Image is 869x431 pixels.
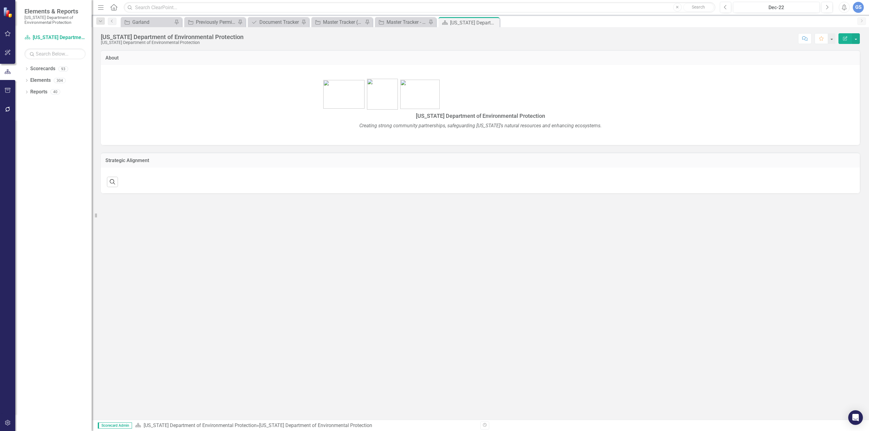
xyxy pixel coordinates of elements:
[186,18,236,26] a: Previously Permitted Tracker
[30,65,55,72] a: Scorecards
[249,18,300,26] a: Document Tracker
[367,79,398,110] img: FL-DEP-LOGO-color-sam%20v4.jpg
[323,18,363,26] div: Master Tracker (External)
[122,18,173,26] a: Garland
[853,2,864,13] button: GS
[24,49,86,59] input: Search Below...
[450,19,498,27] div: [US_STATE] Department of Environmental Protection
[259,18,300,26] div: Document Tracker
[848,410,863,425] div: Open Intercom Messenger
[58,66,68,71] div: 93
[135,422,476,429] div: »
[124,2,715,13] input: Search ClearPoint...
[101,34,244,40] div: [US_STATE] Department of Environmental Protection
[98,422,132,429] span: Scorecard Admin
[692,5,705,9] span: Search
[376,18,427,26] a: Master Tracker - Current User
[259,422,372,428] div: [US_STATE] Department of Environmental Protection
[3,7,14,17] img: ClearPoint Strategy
[196,18,236,26] div: Previously Permitted Tracker
[132,18,173,26] div: Garland
[323,80,365,109] img: bhsp1.png
[683,3,714,12] button: Search
[54,78,66,83] div: 304
[735,4,818,11] div: Dec-22
[416,113,545,119] span: [US_STATE] Department of Environmental Protection
[359,123,602,129] em: Creating strong community partnerships, safeguarding [US_STATE]'s natural resources and enhancing...
[50,89,60,95] div: 40
[400,80,440,109] img: bird1.png
[387,18,427,26] div: Master Tracker - Current User
[24,34,86,41] a: [US_STATE] Department of Environmental Protection
[733,2,820,13] button: Dec-22
[24,15,86,25] small: [US_STATE] Department of Environmental Protection
[30,89,47,96] a: Reports
[105,158,855,163] h3: Strategic Alignment
[313,18,363,26] a: Master Tracker (External)
[144,422,257,428] a: [US_STATE] Department of Environmental Protection
[105,55,855,61] h3: About
[101,40,244,45] div: [US_STATE] Department of Environmental Protection
[30,77,51,84] a: Elements
[24,8,86,15] span: Elements & Reports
